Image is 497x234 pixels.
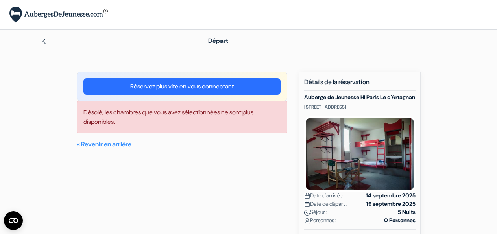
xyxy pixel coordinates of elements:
span: Date de départ : [304,200,347,208]
h5: Détails de la réservation [304,78,416,91]
strong: 14 septembre 2025 [366,192,416,200]
img: moon.svg [304,210,310,216]
div: Désolé, les chambres que vous avez sélectionnées ne sont plus disponibles. [77,101,287,133]
img: calendar.svg [304,201,310,207]
span: Départ [208,37,228,45]
span: Séjour : [304,208,327,216]
span: Date d'arrivée : [304,192,345,200]
a: « Revenir en arrière [77,140,131,148]
p: [STREET_ADDRESS] [304,104,416,110]
img: calendar.svg [304,193,310,199]
img: left_arrow.svg [41,38,47,44]
a: Réservez plus vite en vous connectant [83,78,281,95]
span: Personnes : [304,216,336,225]
img: user_icon.svg [304,218,310,224]
strong: 0 Personnes [384,216,416,225]
button: Ouvrir le widget CMP [4,211,23,230]
h5: Auberge de Jeunesse HI Paris Le d'Artagnan [304,94,416,101]
strong: 5 Nuits [398,208,416,216]
img: AubergesDeJeunesse.com [9,7,108,23]
strong: 19 septembre 2025 [366,200,416,208]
